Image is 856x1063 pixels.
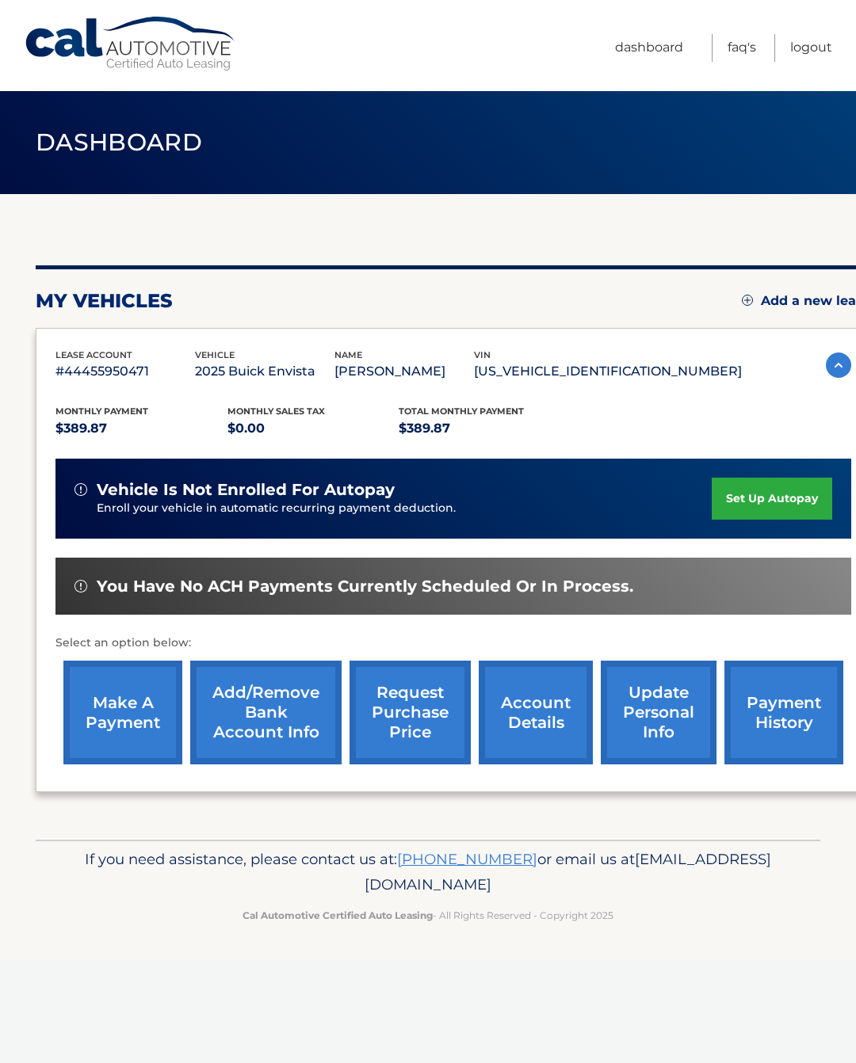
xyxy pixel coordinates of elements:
[365,850,771,893] span: [EMAIL_ADDRESS][DOMAIN_NAME]
[227,406,325,417] span: Monthly sales Tax
[742,295,753,306] img: add.svg
[55,417,227,440] p: $389.87
[195,349,235,360] span: vehicle
[826,352,851,378] img: accordion-active.svg
[36,289,173,313] h2: my vehicles
[474,349,491,360] span: vin
[97,480,395,500] span: vehicle is not enrolled for autopay
[55,360,195,383] p: #44455950471
[63,661,182,764] a: make a payment
[55,406,148,417] span: Monthly Payment
[399,406,524,417] span: Total Monthly Payment
[601,661,717,764] a: update personal info
[712,478,832,520] a: set up autopay
[790,34,832,62] a: Logout
[474,360,742,383] p: [US_VEHICLE_IDENTIFICATION_NUMBER]
[350,661,471,764] a: request purchase price
[334,360,474,383] p: [PERSON_NAME]
[36,128,202,157] span: Dashboard
[227,417,399,440] p: $0.00
[243,909,433,921] strong: Cal Automotive Certified Auto Leasing
[399,417,571,440] p: $389.87
[397,850,537,868] a: [PHONE_NUMBER]
[59,847,797,897] p: If you need assistance, please contact us at: or email us at
[97,500,712,517] p: Enroll your vehicle in automatic recurring payment deduction.
[190,661,342,764] a: Add/Remove bank account info
[59,907,797,924] p: - All Rights Reserved - Copyright 2025
[55,349,132,360] span: lease account
[615,34,683,62] a: Dashboard
[97,577,633,596] span: You have no ACH payments currently scheduled or in process.
[724,661,843,764] a: payment history
[334,349,362,360] span: name
[55,634,851,653] p: Select an option below:
[479,661,593,764] a: account details
[24,16,238,72] a: Cal Automotive
[728,34,756,62] a: FAQ's
[75,580,87,592] img: alert-white.svg
[195,360,334,383] p: 2025 Buick Envista
[75,483,87,496] img: alert-white.svg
